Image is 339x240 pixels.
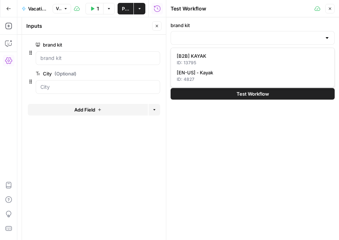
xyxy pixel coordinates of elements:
div: ID: 4827 [177,76,329,83]
span: (Optional) [54,70,76,77]
div: Inputs [26,22,150,30]
div: ID: 13795 [177,60,329,66]
span: Version 1 [56,5,61,12]
span: [B2B] KAYAK [177,52,326,60]
button: Add Field [28,104,148,115]
span: Test Workflow [237,90,269,97]
button: Test Workflow [171,88,335,100]
label: brand kit [36,41,119,48]
label: City [36,70,119,77]
input: City [40,83,155,91]
span: [EN-US] - Kayak [177,69,326,76]
button: Publish [118,3,133,14]
input: brand kit [40,54,155,62]
span: Publish [122,5,129,12]
span: Vacation Package Description Generator ([PERSON_NAME]) [28,5,47,12]
span: Add Field [74,106,95,113]
button: Test Workflow [85,3,103,14]
button: Vacation Package Description Generator ([PERSON_NAME]) [17,3,51,14]
label: brand kit [171,22,335,29]
span: Test Workflow [97,5,99,12]
button: Version 1 [53,4,71,13]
